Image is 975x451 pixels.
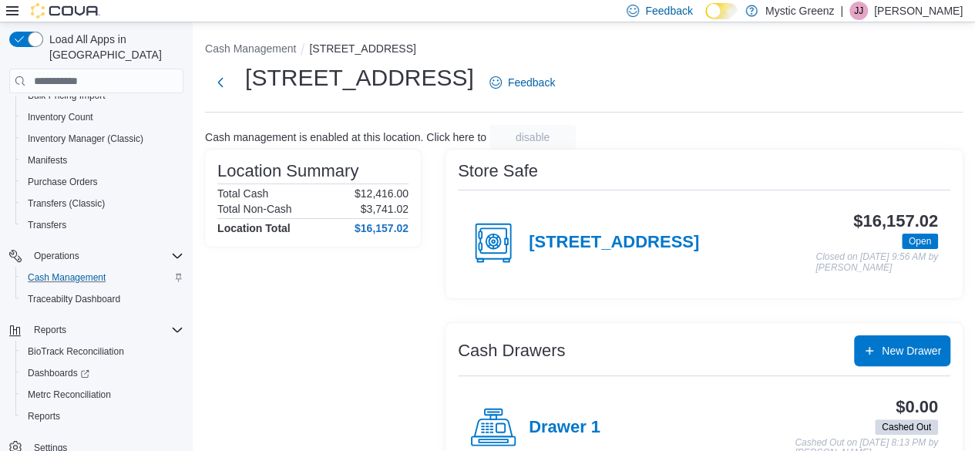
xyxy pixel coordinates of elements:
button: Cash Management [205,42,296,55]
a: Manifests [22,151,73,170]
span: BioTrack Reconciliation [28,345,124,358]
span: Load All Apps in [GEOGRAPHIC_DATA] [43,32,183,62]
span: Traceabilty Dashboard [28,293,120,305]
h6: Total Non-Cash [217,203,292,215]
span: Transfers [28,219,66,231]
h3: $16,157.02 [853,212,938,231]
h4: Drawer 1 [529,418,600,438]
button: Reports [28,321,72,339]
span: Cash Management [28,271,106,284]
button: Cash Management [15,267,190,288]
div: Jonathan Jacks [849,2,868,20]
span: Purchase Orders [22,173,183,191]
a: Reports [22,407,66,426]
p: [PERSON_NAME] [874,2,963,20]
span: Feedback [645,3,692,19]
span: Metrc Reconciliation [22,385,183,404]
span: Operations [28,247,183,265]
button: Transfers (Classic) [15,193,190,214]
h4: Location Total [217,222,291,234]
span: Manifests [28,154,67,167]
button: Reports [15,406,190,427]
span: Purchase Orders [28,176,98,188]
span: Inventory Count [22,108,183,126]
button: Transfers [15,214,190,236]
span: Cashed Out [882,420,931,434]
h4: $16,157.02 [355,222,408,234]
a: Inventory Manager (Classic) [22,130,150,148]
a: Transfers [22,216,72,234]
h3: $0.00 [896,398,938,416]
a: Feedback [483,67,561,98]
span: Transfers [22,216,183,234]
span: Open [902,234,938,249]
a: Inventory Count [22,108,99,126]
h3: Location Summary [217,162,358,180]
span: Traceabilty Dashboard [22,290,183,308]
span: Dashboards [22,364,183,382]
span: New Drawer [882,343,941,358]
span: Operations [34,250,79,262]
span: disable [516,130,550,145]
span: Metrc Reconciliation [28,389,111,401]
span: Inventory Manager (Classic) [28,133,143,145]
button: Purchase Orders [15,171,190,193]
a: Cash Management [22,268,112,287]
a: Traceabilty Dashboard [22,290,126,308]
span: Reports [28,321,183,339]
span: Transfers (Classic) [22,194,183,213]
button: Next [205,67,236,98]
button: [STREET_ADDRESS] [309,42,415,55]
nav: An example of EuiBreadcrumbs [205,41,963,59]
button: New Drawer [854,335,950,366]
img: Cova [31,3,100,19]
button: Manifests [15,150,190,171]
button: Inventory Count [15,106,190,128]
p: Mystic Greenz [765,2,834,20]
input: Dark Mode [705,3,738,19]
span: Transfers (Classic) [28,197,105,210]
span: Reports [34,324,66,336]
button: Inventory Manager (Classic) [15,128,190,150]
span: JJ [854,2,863,20]
span: Manifests [22,151,183,170]
span: Feedback [508,75,555,90]
button: Reports [3,319,190,341]
button: Traceabilty Dashboard [15,288,190,310]
span: Reports [28,410,60,422]
span: Dashboards [28,367,89,379]
button: BioTrack Reconciliation [15,341,190,362]
span: Inventory Count [28,111,93,123]
span: Cashed Out [875,419,938,435]
h1: [STREET_ADDRESS] [245,62,474,93]
p: Closed on [DATE] 9:56 AM by [PERSON_NAME] [815,252,938,273]
span: BioTrack Reconciliation [22,342,183,361]
p: | [840,2,843,20]
button: Metrc Reconciliation [15,384,190,406]
a: Purchase Orders [22,173,104,191]
span: Open [909,234,931,248]
button: Operations [28,247,86,265]
p: Cash management is enabled at this location. Click here to [205,131,486,143]
p: $3,741.02 [361,203,408,215]
p: $12,416.00 [355,187,408,200]
h3: Cash Drawers [458,342,565,360]
a: Dashboards [22,364,96,382]
h4: [STREET_ADDRESS] [529,233,699,253]
span: Inventory Manager (Classic) [22,130,183,148]
a: Transfers (Classic) [22,194,111,213]
span: Cash Management [22,268,183,287]
a: Metrc Reconciliation [22,385,117,404]
button: disable [489,125,576,150]
button: Operations [3,245,190,267]
h3: Store Safe [458,162,538,180]
a: BioTrack Reconciliation [22,342,130,361]
span: Reports [22,407,183,426]
a: Dashboards [15,362,190,384]
h6: Total Cash [217,187,268,200]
